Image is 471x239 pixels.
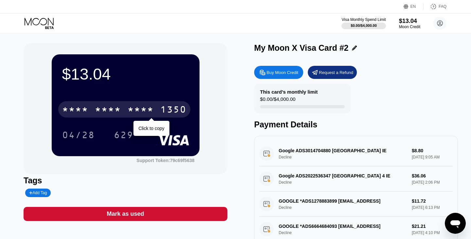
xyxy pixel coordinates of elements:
[260,89,318,95] div: This card’s monthly limit
[341,17,386,29] div: Visa Monthly Spend Limit$0.00/$4,000.00
[254,66,303,79] div: Buy Moon Credit
[308,66,357,79] div: Request a Refund
[351,24,377,28] div: $0.00 / $4,000.00
[267,70,298,75] div: Buy Moon Credit
[260,96,295,105] div: $0.00 / $4,000.00
[254,120,458,129] div: Payment Details
[160,105,186,116] div: 1350
[57,127,100,143] div: 04/28
[62,131,95,141] div: 04/28
[136,158,194,163] div: Support Token: 79c69f5638
[439,4,446,9] div: FAQ
[399,25,420,29] div: Moon Credit
[404,3,424,10] div: EN
[25,189,51,197] div: Add Tag
[341,17,386,22] div: Visa Monthly Spend Limit
[319,70,353,75] div: Request a Refund
[254,43,349,53] div: My Moon X Visa Card #2
[445,213,466,234] iframe: Az üzenetküldési ablak megnyitására szolgáló gomb
[114,131,133,141] div: 629
[410,4,416,9] div: EN
[24,207,227,221] div: Mark as used
[109,127,138,143] div: 629
[399,18,420,29] div: $13.04Moon Credit
[424,3,446,10] div: FAQ
[399,18,420,25] div: $13.04
[29,191,47,195] div: Add Tag
[138,126,164,131] div: Click to copy
[62,65,189,83] div: $13.04
[136,158,194,163] div: Support Token:79c69f5638
[107,210,144,218] div: Mark as used
[24,176,227,185] div: Tags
